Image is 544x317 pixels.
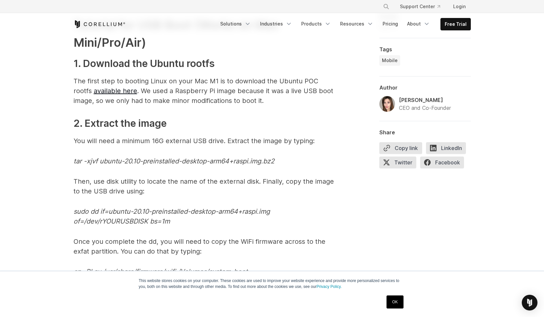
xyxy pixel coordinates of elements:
[74,136,335,146] p: You will need a minimum 16G external USB drive. Extract the image by typing:
[403,18,434,30] a: About
[74,237,335,256] p: Once you complete the dd, you will need to copy the WiFi firmware across to the exfat partition. ...
[395,1,445,12] a: Support Center
[426,142,466,154] span: LinkedIn
[420,157,464,168] span: Facebook
[216,18,255,30] a: Solutions
[74,157,274,165] em: tar -xjvf ubuntu-20.10-preinstalled-desktop-arm64+raspi.img.bz2
[74,176,335,196] p: Then, use disk utility to locate the name of the external disk. Finally, copy the image to the US...
[382,57,398,64] span: Mobile
[522,295,537,310] div: Open Intercom Messenger
[399,104,451,112] div: CEO and Co-Founder
[297,18,335,30] a: Products
[448,1,471,12] a: Login
[375,1,471,12] div: Navigation Menu
[387,295,403,309] a: OK
[94,87,137,95] a: available here
[379,46,471,53] div: Tags
[74,116,335,131] h3: 2. Extract the image
[74,268,248,275] em: cp -RLav /usr/share/firmware/wifi /Volumes/system-boot
[399,96,451,104] div: [PERSON_NAME]
[379,84,471,91] div: Author
[74,76,335,106] p: The first step to booting Linux on your Mac M1 is to download the Ubuntu POC rootfs . We used a R...
[317,284,342,289] a: Privacy Policy.
[379,157,416,168] span: Twitter
[441,18,470,30] a: Free Trial
[379,157,420,171] a: Twitter
[139,278,405,290] p: This website stores cookies on your computer. These cookies are used to improve your website expe...
[426,142,470,157] a: LinkedIn
[379,129,471,136] div: Share
[379,96,395,112] img: Amanda Gorton
[216,18,471,30] div: Navigation Menu
[256,18,296,30] a: Industries
[336,18,377,30] a: Resources
[379,18,402,30] a: Pricing
[74,20,125,28] a: Corellium Home
[379,55,400,66] a: Mobile
[74,208,270,225] em: sudo dd if=ubuntu-20.10-preinstalled-desktop-arm64+raspi.img of=/dev/rYOURUSBDISK bs=1m
[74,56,335,71] h3: 1. Download the Ubuntu rootfs
[380,1,392,12] button: Search
[379,142,422,154] button: Copy link
[420,157,468,171] a: Facebook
